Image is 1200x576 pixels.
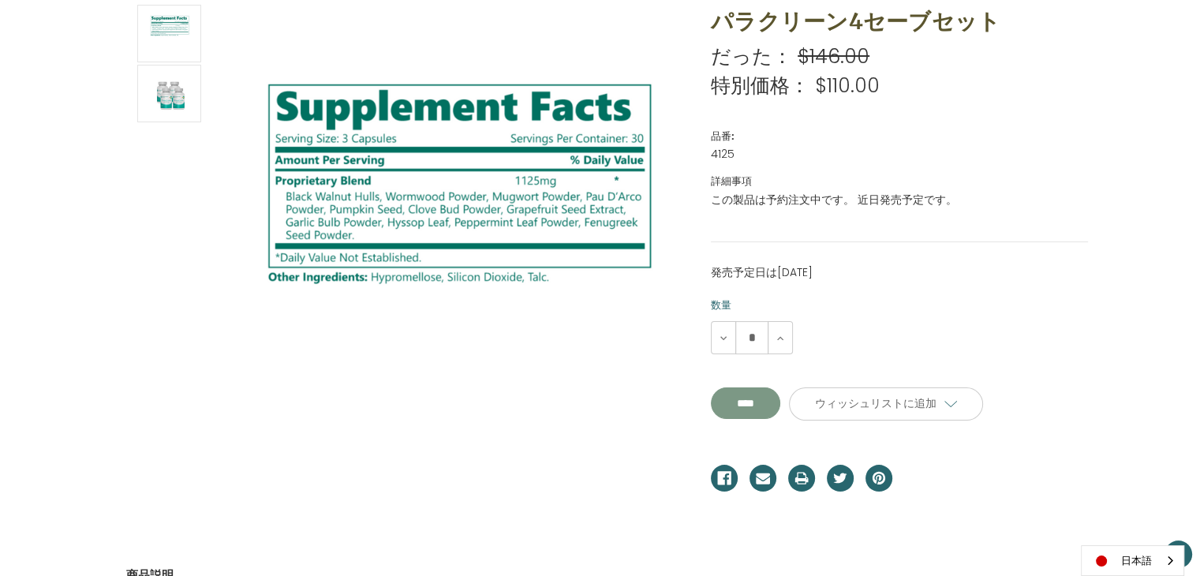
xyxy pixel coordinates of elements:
h1: パラクリーン4セーブセット [711,5,1088,38]
dt: 詳細事項 [711,174,1084,189]
p: 発売予定日は[DATE] [711,264,1088,281]
a: 日本語 [1082,546,1183,575]
span: $146.00 [798,43,869,70]
label: 数量 [711,297,1088,313]
a: ウィッシュリストに追加 [789,387,983,421]
span: ウィッシュリストに追加 [815,396,936,410]
a: プリント [788,465,815,492]
span: $110.00 [815,72,880,99]
span: 特別価格： [711,72,809,99]
dt: 品番: [711,129,1084,144]
dd: この製品は予約注文中です。 近日発売予定です。 [711,192,1088,208]
div: Language [1081,545,1184,576]
aside: Language selected: 日本語 [1081,545,1184,576]
span: だった： [711,43,792,70]
img: パラクリーン4セーブセット [150,67,189,120]
img: パラクリーン4セーブセット [261,68,656,462]
img: パラクリーン4セーブセット [150,7,189,60]
dd: 4125 [711,146,1088,163]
